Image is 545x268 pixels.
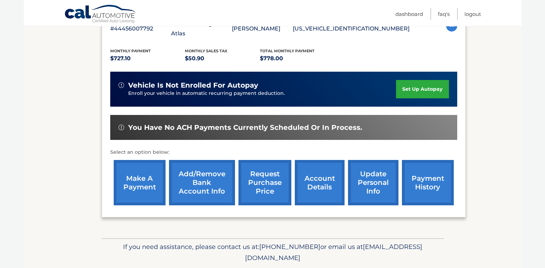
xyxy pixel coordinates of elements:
a: update personal info [348,160,398,205]
p: $727.10 [110,54,185,63]
p: Enroll your vehicle in automatic recurring payment deduction. [128,90,396,97]
span: Monthly sales Tax [185,48,227,53]
p: If you need assistance, please contact us at: or email us at [106,241,439,263]
a: request purchase price [238,160,291,205]
span: [EMAIL_ADDRESS][DOMAIN_NAME] [245,243,422,262]
img: alert-white.svg [119,82,124,88]
a: FAQ's [438,8,450,20]
p: $778.00 [260,54,335,63]
span: Total Monthly Payment [260,48,314,53]
p: [US_VEHICLE_IDENTIFICATION_NUMBER] [293,24,410,34]
a: Add/Remove bank account info [169,160,235,205]
p: Select an option below: [110,148,457,157]
span: You have no ACH payments currently scheduled or in process. [128,123,362,132]
img: alert-white.svg [119,125,124,130]
a: Dashboard [395,8,423,20]
a: Logout [464,8,481,20]
a: Cal Automotive [64,5,137,25]
span: Monthly Payment [110,48,151,53]
span: vehicle is not enrolled for autopay [128,81,258,90]
p: [PERSON_NAME] [232,24,293,34]
p: 2025 Volkswagen Atlas [171,19,232,38]
p: $50.90 [185,54,260,63]
a: account details [295,160,345,205]
span: [PHONE_NUMBER] [259,243,320,251]
p: #44456007792 [110,24,171,34]
a: make a payment [114,160,166,205]
a: set up autopay [396,80,449,98]
a: payment history [402,160,454,205]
